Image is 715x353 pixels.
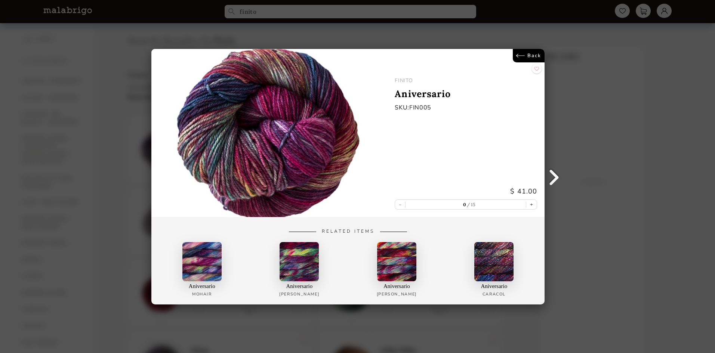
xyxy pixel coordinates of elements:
p: Aniversario [481,283,508,289]
p: MOHAIR [192,291,212,297]
img: 0.jpg [377,242,416,281]
p: Related Items [213,228,483,234]
a: AniversarioMOHAIR [155,242,249,300]
p: $ 41.00 [395,187,537,196]
p: FINITO [395,77,537,84]
img: Aniversario [151,49,387,217]
label: 15 [466,201,476,207]
button: + [527,200,537,209]
a: AniversarioCaracol [447,242,541,300]
p: SKU: FIN005 [395,103,537,112]
img: 0.jpg [475,242,514,281]
p: Aniversario [383,283,410,289]
a: Aniversario[PERSON_NAME] [350,242,444,300]
p: Caracol [483,291,506,297]
p: [PERSON_NAME] [280,291,320,297]
p: [PERSON_NAME] [377,291,417,297]
p: Aniversario [286,283,313,289]
p: Aniversario [189,283,215,289]
img: 0.jpg [280,242,319,281]
img: 0.jpg [182,242,222,281]
a: Back [513,49,545,62]
a: Aniversario[PERSON_NAME] [253,242,346,300]
p: Aniversario [395,88,537,100]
